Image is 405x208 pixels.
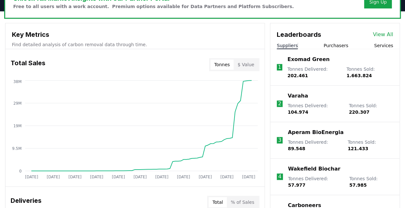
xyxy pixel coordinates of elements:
[288,175,343,188] p: Tonnes Delivered :
[25,175,38,179] tspan: [DATE]
[349,109,370,115] span: 220.307
[348,139,393,152] p: Tonnes Sold :
[12,41,258,48] p: Find detailed analysis of carbon removal data through time.
[288,182,305,188] span: 57.977
[348,146,368,151] span: 121.433
[208,197,227,207] button: Total
[12,146,22,151] tspan: 9.5M
[19,169,22,173] tspan: 0
[349,175,393,188] p: Tonnes Sold :
[199,175,212,179] tspan: [DATE]
[288,129,343,136] a: Aperam BioEnergia
[349,102,393,115] p: Tonnes Sold :
[278,63,281,71] p: 1
[68,175,82,179] tspan: [DATE]
[278,173,281,181] p: 4
[374,42,393,49] button: Services
[177,175,190,179] tspan: [DATE]
[227,197,258,207] button: % of Sales
[288,102,342,115] p: Tonnes Delivered :
[288,92,308,100] a: Varaha
[13,79,22,84] tspan: 38M
[13,3,294,10] p: Free to all users with a work account. Premium options available for Data Partners and Platform S...
[277,30,321,39] h3: Leaderboards
[133,175,147,179] tspan: [DATE]
[346,66,393,79] p: Tonnes Sold :
[323,42,348,49] button: Purchasers
[13,101,22,105] tspan: 29M
[242,175,255,179] tspan: [DATE]
[349,182,367,188] span: 57.985
[112,175,125,179] tspan: [DATE]
[287,56,330,63] a: Exomad Green
[288,109,308,115] span: 104.974
[346,73,372,78] span: 1.663.824
[287,66,340,79] p: Tonnes Delivered :
[288,139,341,152] p: Tonnes Delivered :
[210,59,234,70] button: Tonnes
[234,59,258,70] button: $ Value
[288,146,305,151] span: 89.548
[47,175,60,179] tspan: [DATE]
[90,175,103,179] tspan: [DATE]
[220,175,234,179] tspan: [DATE]
[287,73,308,78] span: 202.461
[12,30,258,39] h3: Key Metrics
[155,175,169,179] tspan: [DATE]
[13,123,22,128] tspan: 19M
[277,42,298,49] button: Suppliers
[278,100,281,108] p: 2
[288,165,340,173] a: Wakefield Biochar
[278,136,281,144] p: 3
[373,31,393,38] a: View All
[11,58,45,71] h3: Total Sales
